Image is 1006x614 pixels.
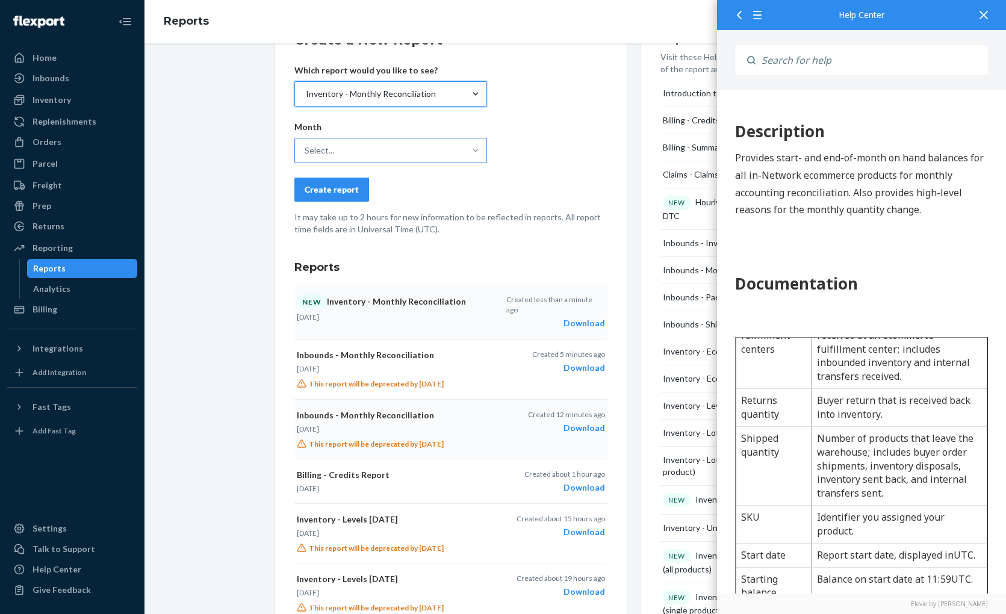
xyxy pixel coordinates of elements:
[528,409,605,420] p: Created 12 minutes ago
[33,563,81,575] div: Help Center
[517,526,605,538] div: Download
[306,88,436,100] div: Inventory - Monthly Reconciliation
[294,504,607,563] button: Inventory - Levels [DATE][DATE]This report will be deprecated by [DATE]Created about 15 hours ago...
[7,519,137,538] a: Settings
[113,10,137,34] button: Close Navigation
[7,176,137,195] a: Freight
[528,422,605,434] div: Download
[660,284,857,311] button: Inbounds - Packages
[297,364,319,373] time: [DATE]
[660,51,857,75] p: Visit these Help Center articles to get a description of the report and column details.
[297,294,500,309] p: Inventory - Monthly Reconciliation
[33,242,73,254] div: Reporting
[305,184,359,196] div: Create report
[33,523,67,535] div: Settings
[663,318,811,330] div: Inbounds - Shipping Plan Reconciliation
[95,409,270,488] td: Number of products scanned and received at an ecommerce fulfillment center; includes inbounded in...
[297,439,500,449] p: This report will be deprecated by [DATE]
[7,300,137,319] a: Billing
[660,447,857,486] button: Inventory - Lot tracking and FEFO (single product)
[33,94,71,106] div: Inventory
[7,132,137,152] a: Orders
[7,90,137,110] a: Inventory
[33,262,66,274] div: Reports
[297,379,500,389] p: This report will be deprecated by [DATE]
[663,454,842,478] div: Inventory - Lot tracking and FEFO (single product)
[660,515,857,542] button: Inventory - Units in Long Term Storage
[660,257,857,284] button: Inbounds - Monthly Reconciliation
[663,141,754,153] div: Billing - Summary Report
[294,259,607,275] h3: Reports
[668,495,685,505] p: NEW
[33,367,86,377] div: Add Integration
[164,14,209,28] a: Reports
[660,311,857,338] button: Inbounds - Shipping Plan Reconciliation
[660,107,857,134] button: Billing - Credits Report
[660,486,857,515] button: NEWInventory - Monthly Reconciliation
[663,264,792,276] div: Inbounds - Monthly Reconciliation
[660,161,857,188] button: Claims - Claims Submitted
[663,400,760,412] div: Inventory - Levels [DATE]
[154,4,219,39] ol: breadcrumbs
[305,144,334,157] div: Select...
[18,249,271,318] p: Provides start- and end-of-month on hand balances for all in-Network ecommerce products for month...
[297,424,319,433] time: [DATE]
[33,426,76,436] div: Add Fast Tag
[660,338,857,365] button: Inventory - Ecommerce Monthly Reconciliation
[294,285,607,340] button: NEWInventory - Monthly Reconciliation[DATE]Created less than a minute agoDownload
[297,513,500,526] p: Inventory - Levels [DATE]
[663,291,742,303] div: Inbounds - Packages
[663,196,843,222] div: Hourly Inventory Levels Report - RS & DTC
[297,349,500,361] p: Inbounds - Monthly Reconciliation
[33,283,70,295] div: Analytics
[33,136,61,148] div: Orders
[7,154,137,173] a: Parcel
[294,340,607,399] button: Inbounds - Monthly Reconciliation[DATE]This report will be deprecated by [DATE]Created 5 minutes ...
[524,469,605,479] p: Created about 1 hour ago
[517,513,605,524] p: Created about 15 hours ago
[7,421,137,441] a: Add Fast Tag
[297,573,500,585] p: Inventory - Levels [DATE]
[517,573,605,583] p: Created about 19 hours ago
[532,349,605,359] p: Created 5 minutes ago
[660,188,857,230] button: NEWHourly Inventory Levels Report - RS & DTC
[663,549,845,575] div: Inventory Detail Report - LOT & FEFO (all products)
[7,397,137,417] button: Fast Tags
[663,237,798,249] div: Inbounds - Inventory Reconciliation
[18,24,271,64] div: 750 Inventory - Ecommerce Monthly Reconciliation
[294,64,487,76] p: Which report would you like to see?
[294,459,607,504] button: Billing - Credits Report[DATE]Created about 1 hour agoDownload
[663,87,761,99] div: Introduction to Reporting
[7,580,137,600] button: Give Feedback
[95,526,270,605] td: Number of products that leave the warehouse; includes buyer order shipments, inventory disposals,...
[506,317,604,329] div: Download
[19,489,95,527] td: Returns quantity
[7,217,137,236] a: Returns
[735,600,988,608] a: Elevio by [PERSON_NAME]
[18,79,271,166] p: This report is currently , but will be launching to all merchants soon. if you would like to requ...
[33,158,58,170] div: Parcel
[663,522,810,534] div: Inventory - Units in Long Term Storage
[524,482,605,494] div: Download
[18,81,48,95] strong: NOTE:
[294,211,607,235] p: It may take up to 2 hours for new information to be reflected in reports. All report time fields ...
[33,343,83,355] div: Integrations
[663,346,839,358] div: Inventory - Ecommerce Monthly Reconciliation
[663,169,760,181] div: Claims - Claims Submitted
[18,373,141,394] strong: Documentation
[7,238,137,258] a: Reporting
[297,543,500,553] p: This report will be deprecated by [DATE]
[297,529,319,538] time: [DATE]
[663,427,840,439] div: Inventory - Lot tracking and FEFO (all products)
[660,392,857,420] button: Inventory - Levels [DATE]
[7,560,137,579] a: Help Center
[668,551,685,561] p: NEW
[663,114,748,126] div: Billing - Credits Report
[660,134,857,161] button: Billing - Summary Report
[735,11,988,19] div: Help Center
[33,584,91,596] div: Give Feedback
[42,116,228,129] a: Please reach out to [GEOGRAPHIC_DATA]
[660,365,857,392] button: Inventory - Ecommerce Transaction History
[660,230,857,257] button: Inbounds - Inventory Reconciliation
[660,542,857,583] button: NEWInventory Detail Report - LOT & FEFO (all products)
